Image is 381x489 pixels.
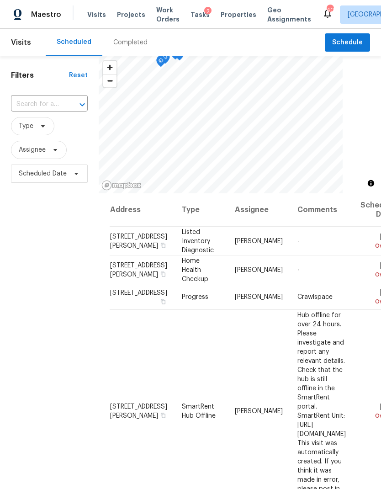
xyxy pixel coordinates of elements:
[103,61,116,74] button: Zoom in
[290,193,353,227] th: Comments
[11,97,62,112] input: Search for an address...
[159,241,167,249] button: Copy Address
[76,98,89,111] button: Open
[182,229,214,253] span: Listed Inventory Diagnostic
[57,37,91,47] div: Scheduled
[235,294,283,300] span: [PERSON_NAME]
[175,49,184,64] div: Map marker
[117,10,145,19] span: Projects
[235,238,283,244] span: [PERSON_NAME]
[204,7,212,16] div: 2
[365,178,376,189] button: Toggle attribution
[113,38,148,47] div: Completed
[159,270,167,278] button: Copy Address
[235,266,283,273] span: [PERSON_NAME]
[327,5,333,15] div: 40
[103,74,116,87] span: Zoom out
[103,74,116,87] button: Zoom out
[267,5,311,24] span: Geo Assignments
[110,290,167,296] span: [STREET_ADDRESS]
[19,122,33,131] span: Type
[31,10,61,19] span: Maestro
[11,71,69,80] h1: Filters
[11,32,31,53] span: Visits
[297,238,300,244] span: -
[297,266,300,273] span: -
[368,178,374,188] span: Toggle attribution
[101,180,142,191] a: Mapbox homepage
[110,233,167,249] span: [STREET_ADDRESS][PERSON_NAME]
[69,71,88,80] div: Reset
[190,11,210,18] span: Tasks
[325,33,370,52] button: Schedule
[182,403,216,419] span: SmartRent Hub Offline
[332,37,363,48] span: Schedule
[221,10,256,19] span: Properties
[182,294,208,300] span: Progress
[19,169,67,178] span: Scheduled Date
[110,262,167,277] span: [STREET_ADDRESS][PERSON_NAME]
[156,5,180,24] span: Work Orders
[19,145,46,154] span: Assignee
[182,257,208,282] span: Home Health Checkup
[156,56,165,70] div: Map marker
[228,193,290,227] th: Assignee
[235,408,283,414] span: [PERSON_NAME]
[99,56,343,193] canvas: Map
[159,411,167,419] button: Copy Address
[175,193,228,227] th: Type
[110,403,167,419] span: [STREET_ADDRESS][PERSON_NAME]
[110,193,175,227] th: Address
[297,294,333,300] span: Crawlspace
[159,298,167,306] button: Copy Address
[87,10,106,19] span: Visits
